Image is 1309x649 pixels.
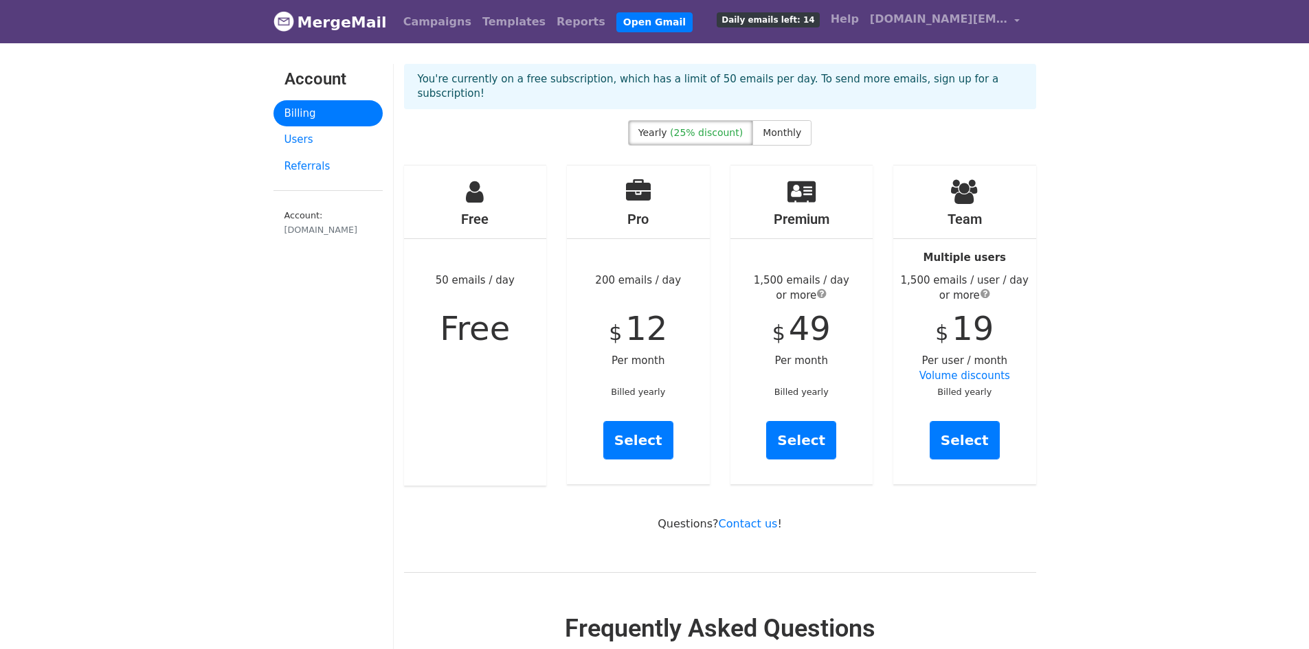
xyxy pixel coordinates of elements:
img: MergeMail logo [273,11,294,32]
h4: Premium [730,211,873,227]
small: Account: [284,210,372,236]
span: 49 [789,309,831,348]
span: (25% discount) [670,127,743,138]
span: $ [609,321,622,345]
p: You're currently on a free subscription, which has a limit of 50 emails per day. To send more ema... [418,72,1022,101]
span: $ [935,321,948,345]
div: [DOMAIN_NAME] [284,223,372,236]
small: Billed yearly [774,387,829,397]
a: MergeMail [273,8,387,36]
a: Open Gmail [616,12,693,32]
strong: Multiple users [924,251,1006,264]
h4: Team [893,211,1036,227]
div: 1,500 emails / day or more [730,273,873,304]
h3: Account [284,69,372,89]
div: Per month [730,166,873,484]
h4: Pro [567,211,710,227]
span: Monthly [763,127,801,138]
div: Per user / month [893,166,1036,484]
a: [DOMAIN_NAME][EMAIL_ADDRESS][DOMAIN_NAME] [864,5,1025,38]
div: 50 emails / day [404,166,547,486]
span: 12 [625,309,667,348]
h2: Frequently Asked Questions [404,614,1036,644]
span: Free [440,309,510,348]
span: Daily emails left: 14 [717,12,819,27]
a: Users [273,126,383,153]
a: Volume discounts [919,369,1010,382]
a: Help [825,5,864,33]
a: Daily emails left: 14 [711,5,825,33]
small: Billed yearly [611,387,665,397]
a: Select [603,421,673,459]
p: Questions? ! [404,516,1036,531]
a: Templates [477,8,551,36]
span: 19 [952,309,994,348]
span: Yearly [638,127,667,138]
a: Contact us [719,517,778,530]
div: 1,500 emails / user / day or more [893,273,1036,304]
a: Reports [551,8,611,36]
span: [DOMAIN_NAME][EMAIL_ADDRESS][DOMAIN_NAME] [870,11,1007,27]
span: $ [772,321,785,345]
small: Billed yearly [937,387,992,397]
a: Select [930,421,1000,459]
a: Campaigns [398,8,477,36]
h4: Free [404,211,547,227]
div: 200 emails / day Per month [567,166,710,484]
a: Billing [273,100,383,127]
a: Select [766,421,836,459]
a: Referrals [273,153,383,180]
